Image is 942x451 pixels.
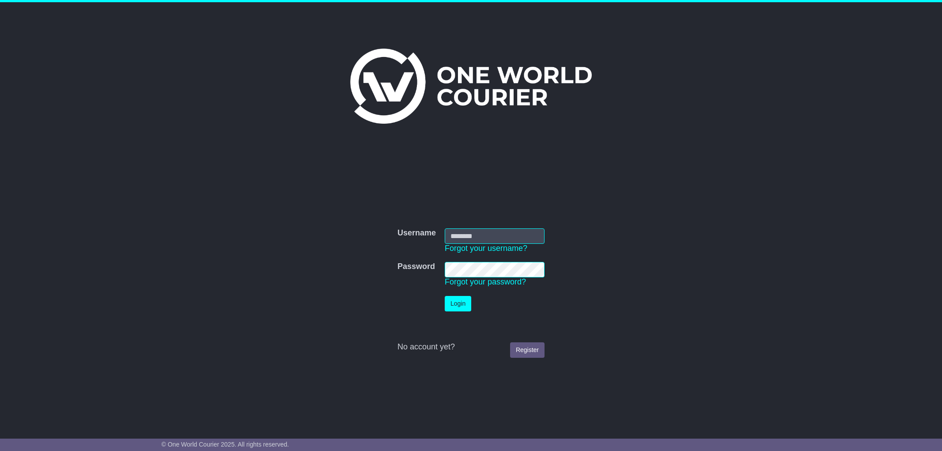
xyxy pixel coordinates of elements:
[510,342,545,358] a: Register
[162,441,289,448] span: © One World Courier 2025. All rights reserved.
[350,49,591,124] img: One World
[445,277,526,286] a: Forgot your password?
[397,342,545,352] div: No account yet?
[397,228,436,238] label: Username
[397,262,435,272] label: Password
[445,244,527,253] a: Forgot your username?
[445,296,471,311] button: Login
